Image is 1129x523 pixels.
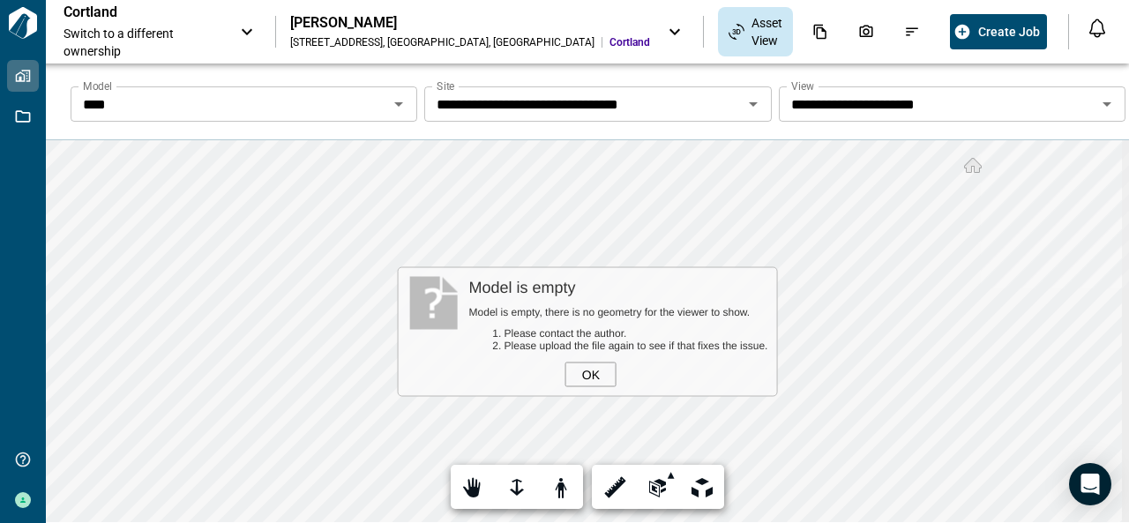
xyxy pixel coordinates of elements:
span: Switch to a different ownership [64,25,222,60]
div: Documents [802,17,839,47]
div: [STREET_ADDRESS] , [GEOGRAPHIC_DATA] , [GEOGRAPHIC_DATA] [290,35,594,49]
div: Model is empty, there is no geometry for the viewer to show. [469,305,768,318]
div: Photos [848,17,885,47]
button: Open [386,92,411,116]
div: Asset View [718,7,793,56]
label: Model [83,78,112,93]
label: View [791,78,814,93]
button: Open [1095,92,1119,116]
div: [PERSON_NAME] [290,14,650,32]
span: Cortland [609,35,650,49]
button: Create Job [950,14,1047,49]
li: Please upload the file again to see if that fixes the issue. [505,339,768,351]
label: Site [437,78,454,93]
div: Open Intercom Messenger [1069,463,1111,505]
p: Cortland [64,4,222,21]
span: Create Job [978,23,1040,41]
div: Model is empty [469,278,768,296]
div: Jobs [939,17,976,47]
button: Open notification feed [1083,14,1111,42]
span: Asset View [751,14,782,49]
div: Issues & Info [893,17,931,47]
button: Open [741,92,766,116]
div: OK [565,362,617,386]
li: Please contact the author. [505,326,768,339]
